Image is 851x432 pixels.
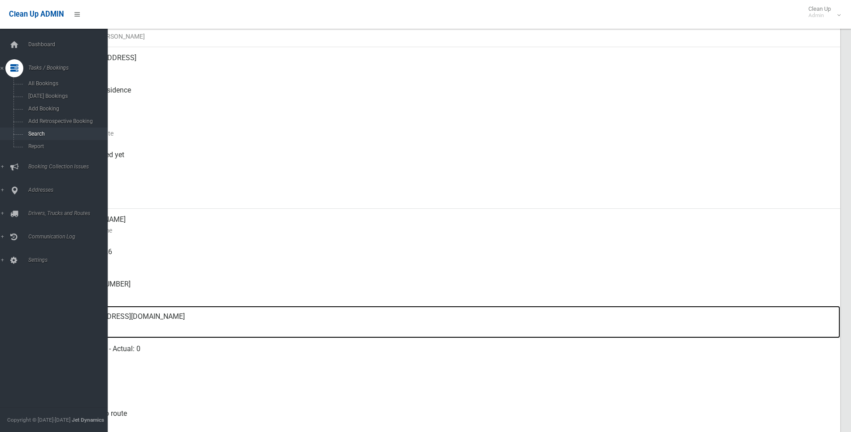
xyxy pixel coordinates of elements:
[26,234,114,240] span: Communication Log
[7,417,70,423] span: Copyright © [DATE]-[DATE]
[26,93,107,99] span: [DATE] Bookings
[72,387,833,397] small: Oversized
[72,257,833,268] small: Mobile
[72,144,833,176] div: Not collected yet
[72,96,833,106] small: Pickup Point
[72,306,833,338] div: [EMAIL_ADDRESS][DOMAIN_NAME]
[72,322,833,333] small: Email
[72,370,833,403] div: No
[72,417,104,423] strong: Jet Dynamics
[26,118,107,124] span: Add Retrospective Booking
[26,163,114,170] span: Booking Collection Issues
[72,31,833,42] small: Name of [PERSON_NAME]
[72,225,833,236] small: Contact Name
[72,128,833,139] small: Collection Date
[804,5,840,19] span: Clean Up
[26,187,114,193] span: Addresses
[26,257,114,263] span: Settings
[72,112,833,144] div: [DATE]
[72,273,833,306] div: [PHONE_NUMBER]
[72,47,833,79] div: [STREET_ADDRESS]
[72,63,833,74] small: Address
[9,10,64,18] span: Clean Up ADMIN
[72,338,833,370] div: Mattress: 2 - Actual: 0
[72,79,833,112] div: Front of Residence
[72,290,833,300] small: Landline
[72,241,833,273] div: 0433722126
[808,12,831,19] small: Admin
[72,209,833,241] div: [PERSON_NAME]
[26,106,107,112] span: Add Booking
[72,160,833,171] small: Collected At
[26,65,114,71] span: Tasks / Bookings
[72,176,833,209] div: [DATE]
[26,210,114,216] span: Drivers, Trucks and Routes
[72,419,833,430] small: Status
[26,80,107,87] span: All Bookings
[72,354,833,365] small: Items
[26,41,114,48] span: Dashboard
[26,143,107,150] span: Report
[39,306,840,338] a: [EMAIL_ADDRESS][DOMAIN_NAME]Email
[72,193,833,203] small: Zone
[26,131,107,137] span: Search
